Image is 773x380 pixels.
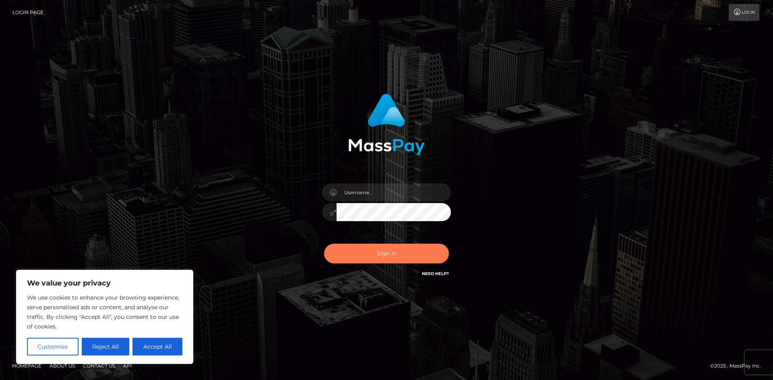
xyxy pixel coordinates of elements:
[348,94,425,155] img: MassPay Login
[27,338,79,355] button: Customise
[16,270,193,364] div: We value your privacy
[82,338,130,355] button: Reject All
[46,359,78,372] a: About Us
[132,338,182,355] button: Accept All
[12,4,43,21] a: Login Page
[710,362,767,370] div: © 2025 , MassPay Inc.
[324,244,449,263] button: Sign in
[27,278,182,288] p: We value your privacy
[120,359,135,372] a: API
[729,4,759,21] a: Login
[80,359,118,372] a: Contact Us
[337,183,451,201] input: Username...
[27,293,182,331] p: We use cookies to enhance your browsing experience, serve personalised ads or content, and analys...
[9,359,45,372] a: Homepage
[422,271,449,276] a: Need Help?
